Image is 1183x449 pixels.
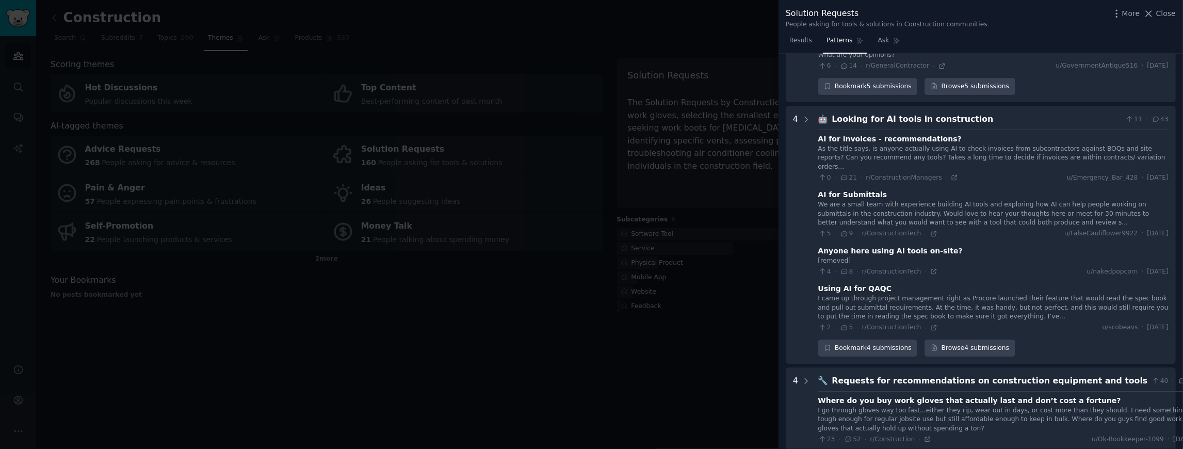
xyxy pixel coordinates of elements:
[827,36,852,45] span: Patterns
[818,134,962,145] div: AI for invoices - recommendations?
[1147,323,1169,332] span: [DATE]
[818,283,892,294] div: Using AI for QAQC
[925,268,926,275] span: ·
[840,323,853,332] span: 5
[861,174,862,181] span: ·
[878,36,889,45] span: Ask
[835,324,836,331] span: ·
[818,267,831,277] span: 4
[1067,173,1138,183] span: u/Emergency_Bar_428
[832,113,1122,126] div: Looking for AI tools in construction
[1142,323,1144,332] span: ·
[856,230,858,237] span: ·
[840,267,853,277] span: 8
[925,78,1015,95] a: Browse5 submissions
[1152,377,1169,386] span: 40
[818,340,918,357] button: Bookmark4 submissions
[786,7,987,20] div: Solution Requests
[1142,61,1144,71] span: ·
[1142,173,1144,183] span: ·
[1103,323,1138,332] span: u/scobeavs
[818,294,1169,322] div: I came up through project management right as Procore launched their feature that would read the ...
[1147,229,1169,238] span: [DATE]
[789,36,812,45] span: Results
[1125,115,1142,124] span: 11
[840,173,857,183] span: 21
[1092,435,1164,444] span: u/Ok-Bookkeeper-1099
[1156,8,1176,19] span: Close
[818,229,831,238] span: 5
[818,78,918,95] div: Bookmark 5 submissions
[1143,8,1176,19] button: Close
[925,324,926,331] span: ·
[818,376,829,386] span: 🔧
[818,78,918,95] button: Bookmark5 submissions
[866,62,930,69] span: r/GeneralContractor
[818,246,963,256] div: Anyone here using AI tools on-site?
[1168,435,1170,444] span: ·
[933,62,934,70] span: ·
[818,61,831,71] span: 6
[861,62,862,70] span: ·
[832,375,1148,388] div: Requests for recommendations on construction equipment and tools
[874,33,904,54] a: Ask
[1064,229,1138,238] span: u/FalseCauliflower9922
[1142,267,1144,277] span: ·
[856,268,858,275] span: ·
[793,113,798,357] div: 4
[1142,229,1144,238] span: ·
[818,173,831,183] span: 0
[870,436,915,443] span: r/Construction
[786,33,816,54] a: Results
[862,324,921,331] span: r/ConstructionTech
[925,340,1015,357] a: Browse4 submissions
[818,145,1169,172] div: As the title says, is anyone actually using AI to check invoices from subcontractors against BOQs...
[1152,115,1169,124] span: 43
[818,340,918,357] div: Bookmark 4 submissions
[1147,267,1169,277] span: [DATE]
[862,230,921,237] span: r/ConstructionTech
[840,61,857,71] span: 14
[862,268,921,275] span: r/ConstructionTech
[786,20,987,29] div: People asking for tools & solutions in Construction communities
[844,435,861,444] span: 52
[818,200,1169,228] div: We are a small team with experience building AI tools and exploring how AI can help people workin...
[1111,8,1140,19] button: More
[1146,115,1148,124] span: ·
[823,33,867,54] a: Patterns
[818,256,1169,266] div: [removed]
[840,229,853,238] span: 9
[946,174,947,181] span: ·
[835,230,836,237] span: ·
[1122,8,1140,19] span: More
[1147,173,1169,183] span: [DATE]
[1087,267,1138,277] span: u/nakedpopcorn
[835,174,836,181] span: ·
[919,436,920,443] span: ·
[866,174,942,181] span: r/ConstructionManagers
[1147,61,1169,71] span: [DATE]
[818,189,887,200] div: AI for Submittals
[835,268,836,275] span: ·
[865,436,866,443] span: ·
[1056,61,1138,71] span: u/GovernmentAntique516
[818,395,1121,406] div: Where do you buy work gloves that actually last and don’t cost a fortune?
[856,324,858,331] span: ·
[925,230,926,237] span: ·
[835,62,836,70] span: ·
[1172,377,1174,386] span: ·
[818,114,829,124] span: 🤖
[839,436,840,443] span: ·
[818,323,831,332] span: 2
[818,435,835,444] span: 23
